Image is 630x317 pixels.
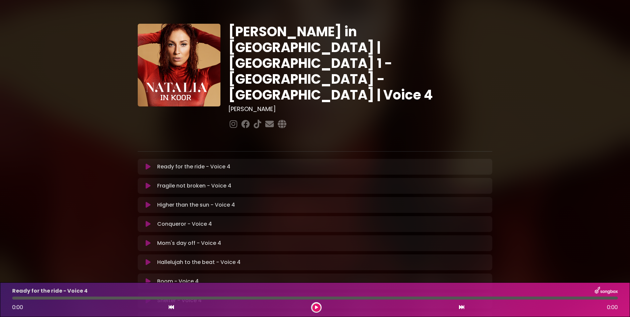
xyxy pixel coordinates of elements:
p: Ready for the ride - Voice 4 [157,163,230,171]
p: Higher than the sun - Voice 4 [157,201,235,209]
p: Conqueror - Voice 4 [157,220,212,228]
h1: [PERSON_NAME] in [GEOGRAPHIC_DATA] | [GEOGRAPHIC_DATA] 1 - [GEOGRAPHIC_DATA] - [GEOGRAPHIC_DATA] ... [228,24,492,103]
span: 0:00 [12,303,23,311]
img: songbox-logo-white.png [595,287,618,295]
p: Fragile not broken - Voice 4 [157,182,231,190]
h3: [PERSON_NAME] [228,105,492,113]
img: YTVS25JmS9CLUqXqkEhs [138,24,220,106]
p: Ready for the ride - Voice 4 [12,287,88,295]
span: 0:00 [607,303,618,311]
p: Boom - Voice 4 [157,277,199,285]
p: Mom's day off - Voice 4 [157,239,221,247]
p: Hallelujah to the beat - Voice 4 [157,258,241,266]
